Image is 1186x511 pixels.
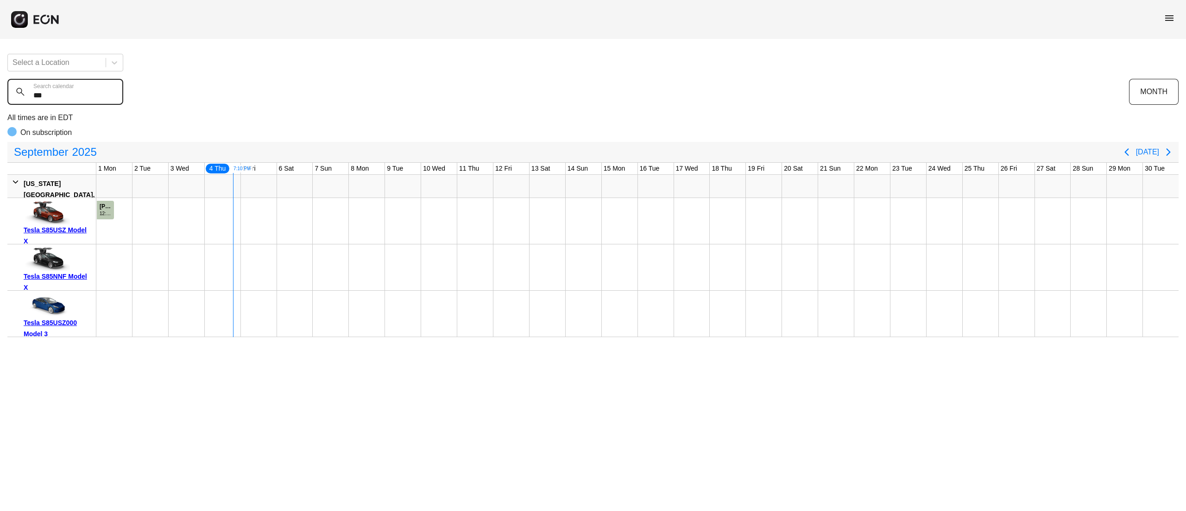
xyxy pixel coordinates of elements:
div: 5 Fri [241,163,258,174]
div: 11 Thu [457,163,481,174]
p: On subscription [20,127,72,138]
img: car [24,201,70,224]
span: menu [1164,13,1175,24]
div: 29 Mon [1107,163,1132,174]
button: Next page [1159,143,1178,161]
div: 8 Mon [349,163,371,174]
div: 24 Wed [927,163,953,174]
div: 15 Mon [602,163,627,174]
button: [DATE] [1136,144,1159,160]
div: 10 Wed [421,163,447,174]
div: Tesla S85USZ Model X [24,224,93,247]
div: 22 Mon [854,163,880,174]
div: 25 Thu [963,163,986,174]
img: car [24,248,70,271]
div: Tesla S85NNF Model X [24,271,93,293]
div: 7 Sun [313,163,334,174]
img: car [24,294,70,317]
label: Search calendar [33,83,74,90]
div: 2 Tue [132,163,152,174]
button: September2025 [8,143,102,161]
p: All times are in EDT [7,112,1179,123]
button: MONTH [1129,79,1179,105]
div: 16 Tue [638,163,662,174]
div: [US_STATE][GEOGRAPHIC_DATA], [GEOGRAPHIC_DATA] [24,178,95,211]
div: Rented for 1 days by Steven Seecharran Current status is completed [96,198,114,219]
div: 9 Tue [385,163,405,174]
div: 21 Sun [818,163,842,174]
div: 19 Fri [746,163,766,174]
button: Previous page [1117,143,1136,161]
div: 30 Tue [1143,163,1167,174]
div: 4 Thu [205,163,231,174]
div: 14 Sun [566,163,590,174]
div: 23 Tue [890,163,914,174]
div: 1 Mon [96,163,118,174]
div: Tesla S85USZ000 Model 3 [24,317,93,339]
div: 18 Thu [710,163,733,174]
div: 3 Wed [169,163,191,174]
span: 2025 [70,143,98,161]
div: 13 Sat [530,163,552,174]
div: 27 Sat [1035,163,1057,174]
div: [PERSON_NAME] #72098 [100,203,113,210]
div: 20 Sat [782,163,804,174]
div: 17 Wed [674,163,700,174]
div: 12 Fri [493,163,514,174]
div: 26 Fri [999,163,1019,174]
span: September [12,143,70,161]
div: 6 Sat [277,163,296,174]
div: 28 Sun [1071,163,1095,174]
div: 12:00 PM - 12:00 PM [100,210,113,217]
